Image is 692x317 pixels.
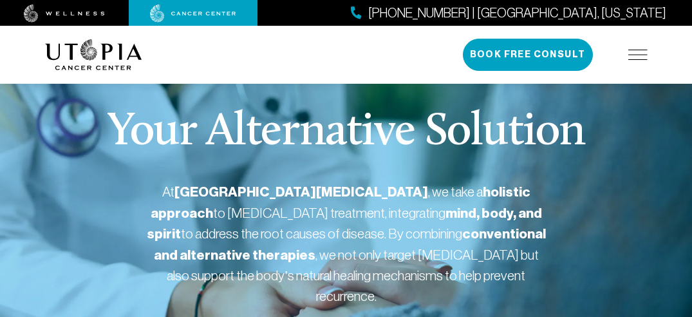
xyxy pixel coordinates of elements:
p: Your Alternative Solution [107,110,585,156]
img: cancer center [150,5,236,23]
a: [PHONE_NUMBER] | [GEOGRAPHIC_DATA], [US_STATE] [351,4,666,23]
strong: holistic approach [151,184,530,222]
strong: [GEOGRAPHIC_DATA][MEDICAL_DATA] [174,184,428,200]
strong: conventional and alternative therapies [154,226,546,264]
span: [PHONE_NUMBER] | [GEOGRAPHIC_DATA], [US_STATE] [368,4,666,23]
img: icon-hamburger [628,50,648,60]
p: At , we take a to [MEDICAL_DATA] treatment, integrating to address the root causes of disease. By... [147,182,546,306]
img: logo [45,39,142,70]
img: wellness [24,5,105,23]
button: Book Free Consult [463,39,593,71]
